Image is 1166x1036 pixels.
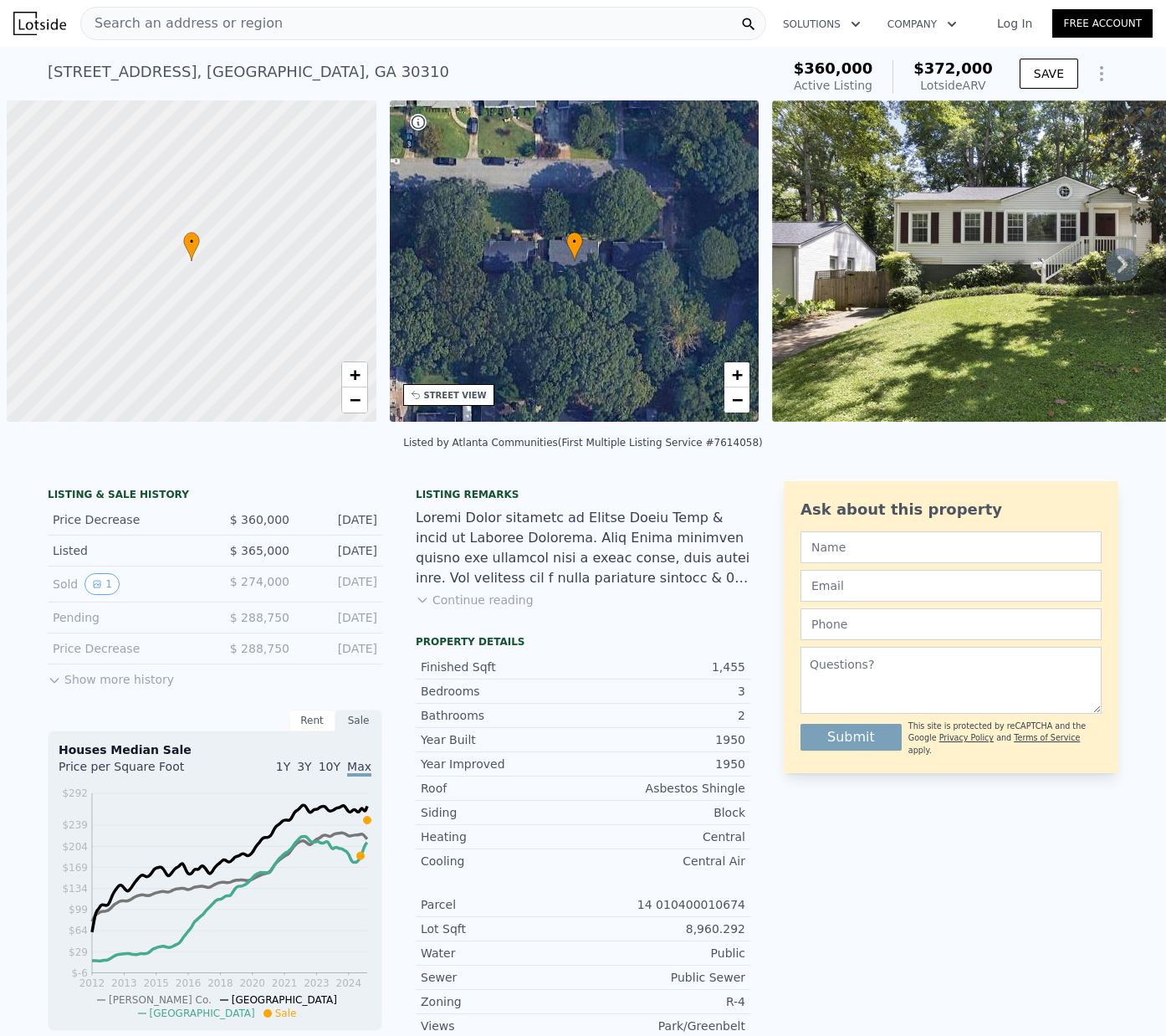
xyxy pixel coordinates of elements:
[724,387,749,413] a: Zoom out
[583,945,745,962] div: Public
[53,511,202,528] div: Price Decrease
[913,59,993,77] span: $372,000
[336,977,362,989] tspan: 2024
[583,921,745,937] div: 8,960.292
[342,362,367,387] a: Zoom in
[319,760,340,773] span: 10Y
[1052,9,1153,38] a: Free Account
[421,804,583,821] div: Siding
[289,710,335,731] div: Rent
[297,760,311,773] span: 3Y
[421,896,583,913] div: Parcel
[53,542,202,559] div: Listed
[109,994,212,1006] span: [PERSON_NAME] Co.
[347,760,371,777] span: Max
[421,731,583,748] div: Year Built
[183,232,200,261] div: •
[800,724,902,751] button: Submit
[303,511,377,528] div: [DATE]
[416,635,750,649] div: Property details
[874,9,970,39] button: Company
[53,640,202,657] div: Price Decrease
[421,921,583,937] div: Lot Sqft
[62,787,88,799] tspan: $292
[239,977,265,989] tspan: 2020
[732,364,743,385] span: +
[13,12,66,35] img: Lotside
[977,15,1052,32] a: Log In
[69,925,88,936] tspan: $64
[583,659,745,675] div: 1,455
[732,389,743,410] span: −
[794,79,872,92] span: Active Listing
[81,13,283,33] span: Search an address or region
[304,977,330,989] tspan: 2023
[69,946,88,958] tspan: $29
[48,488,382,505] div: LISTING & SALE HISTORY
[230,642,289,655] span: $ 288,750
[800,531,1102,563] input: Name
[150,1008,255,1019] span: [GEOGRAPHIC_DATA]
[583,780,745,797] div: Asbestos Shingle
[349,389,360,410] span: −
[62,883,88,895] tspan: $134
[800,498,1102,521] div: Ask about this property
[143,977,169,989] tspan: 2015
[583,756,745,772] div: 1950
[583,683,745,700] div: 3
[908,721,1102,756] div: This site is protected by reCAPTCHA and the Google and apply.
[303,542,377,559] div: [DATE]
[424,389,487,402] div: STREET VIEW
[53,609,202,626] div: Pending
[230,611,289,624] span: $ 288,750
[275,1008,297,1019] span: Sale
[62,841,88,853] tspan: $204
[62,819,88,831] tspan: $239
[48,60,449,84] div: [STREET_ADDRESS] , [GEOGRAPHIC_DATA] , GA 30310
[421,828,583,845] div: Heating
[230,513,289,526] span: $ 360,000
[183,234,200,249] span: •
[421,756,583,772] div: Year Improved
[59,758,215,785] div: Price per Square Foot
[800,570,1102,602] input: Email
[303,640,377,657] div: [DATE]
[276,760,290,773] span: 1Y
[111,977,137,989] tspan: 2013
[416,508,750,588] div: Loremi Dolor sitametc ad Elitse Doeiu Temp & incid ut Laboree Dolorema. Aliq Enima minimven quisn...
[724,362,749,387] a: Zoom in
[232,994,337,1006] span: [GEOGRAPHIC_DATA]
[770,9,874,39] button: Solutions
[421,945,583,962] div: Water
[62,862,88,874] tspan: $169
[913,77,993,94] div: Lotside ARV
[349,364,360,385] span: +
[69,904,88,915] tspan: $99
[421,683,583,700] div: Bedrooms
[939,733,994,742] a: Privacy Policy
[416,592,534,608] button: Continue reading
[421,780,583,797] div: Roof
[583,1018,745,1034] div: Park/Greenbelt
[59,741,371,758] div: Houses Median Sale
[71,967,88,979] tspan: $-6
[421,659,583,675] div: Finished Sqft
[800,608,1102,640] input: Phone
[583,993,745,1010] div: R-4
[583,853,745,869] div: Central Air
[1014,733,1080,742] a: Terms of Service
[794,59,873,77] span: $360,000
[583,707,745,724] div: 2
[207,977,233,989] tspan: 2018
[421,969,583,986] div: Sewer
[230,544,289,557] span: $ 365,000
[176,977,202,989] tspan: 2016
[583,969,745,986] div: Public Sewer
[416,488,750,501] div: Listing remarks
[583,828,745,845] div: Central
[53,573,202,595] div: Sold
[303,573,377,595] div: [DATE]
[335,710,382,731] div: Sale
[48,664,174,688] button: Show more history
[342,387,367,413] a: Zoom out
